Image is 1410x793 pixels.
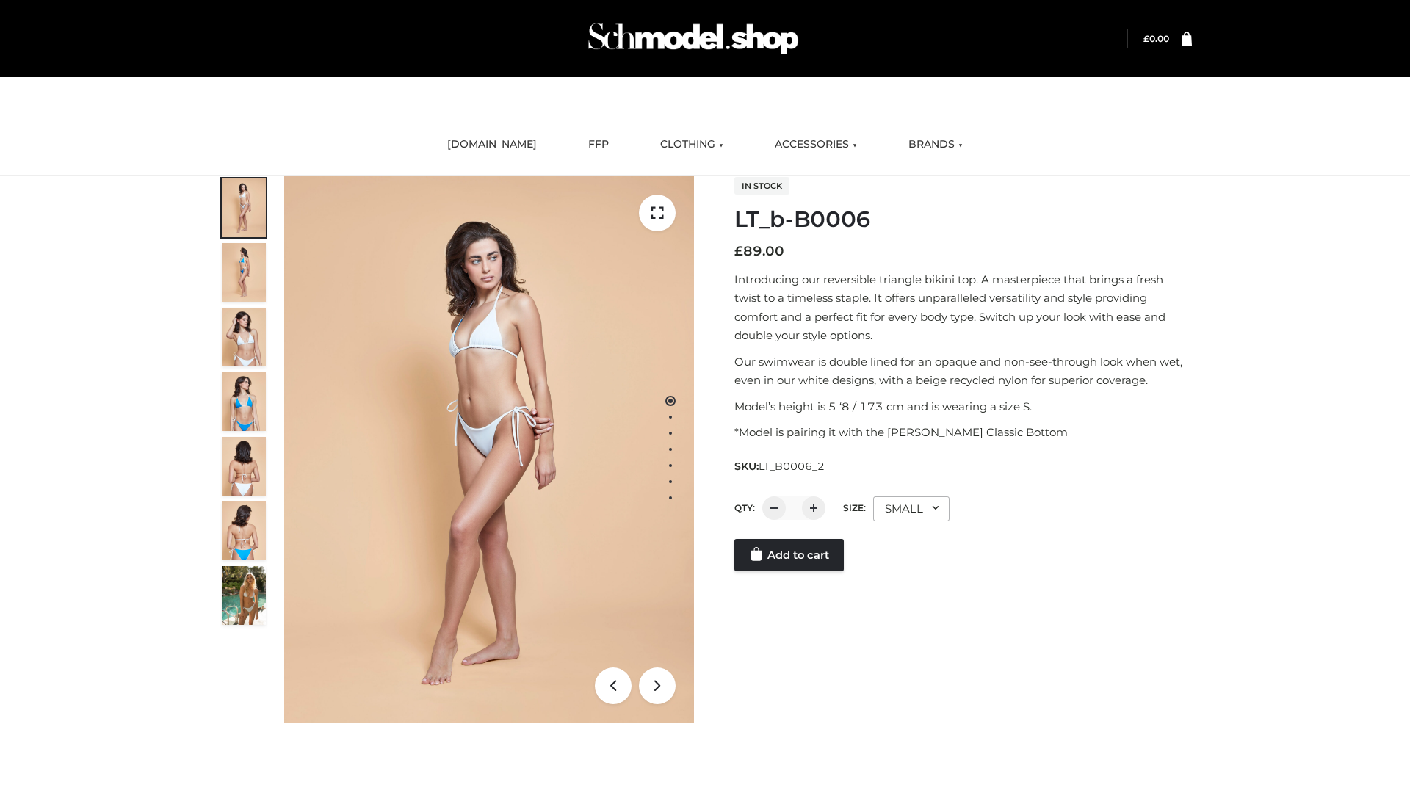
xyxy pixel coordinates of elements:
[734,397,1192,416] p: Model’s height is 5 ‘8 / 173 cm and is wearing a size S.
[734,502,755,513] label: QTY:
[734,206,1192,233] h1: LT_b-B0006
[1143,33,1169,44] bdi: 0.00
[222,243,266,302] img: ArielClassicBikiniTop_CloudNine_AzureSky_OW114ECO_2-scaled.jpg
[577,128,620,161] a: FFP
[222,437,266,496] img: ArielClassicBikiniTop_CloudNine_AzureSky_OW114ECO_7-scaled.jpg
[873,496,950,521] div: SMALL
[764,128,868,161] a: ACCESSORIES
[222,566,266,625] img: Arieltop_CloudNine_AzureSky2.jpg
[734,352,1192,390] p: Our swimwear is double lined for an opaque and non-see-through look when wet, even in our white d...
[1143,33,1169,44] a: £0.00
[284,176,694,723] img: LT_b-B0006
[734,243,784,259] bdi: 89.00
[734,423,1192,442] p: *Model is pairing it with the [PERSON_NAME] Classic Bottom
[222,372,266,431] img: ArielClassicBikiniTop_CloudNine_AzureSky_OW114ECO_4-scaled.jpg
[583,10,803,68] img: Schmodel Admin 964
[734,457,826,475] span: SKU:
[759,460,825,473] span: LT_B0006_2
[897,128,974,161] a: BRANDS
[649,128,734,161] a: CLOTHING
[222,308,266,366] img: ArielClassicBikiniTop_CloudNine_AzureSky_OW114ECO_3-scaled.jpg
[734,177,789,195] span: In stock
[734,539,844,571] a: Add to cart
[222,501,266,560] img: ArielClassicBikiniTop_CloudNine_AzureSky_OW114ECO_8-scaled.jpg
[734,270,1192,345] p: Introducing our reversible triangle bikini top. A masterpiece that brings a fresh twist to a time...
[734,243,743,259] span: £
[843,502,866,513] label: Size:
[436,128,548,161] a: [DOMAIN_NAME]
[1143,33,1149,44] span: £
[222,178,266,237] img: ArielClassicBikiniTop_CloudNine_AzureSky_OW114ECO_1-scaled.jpg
